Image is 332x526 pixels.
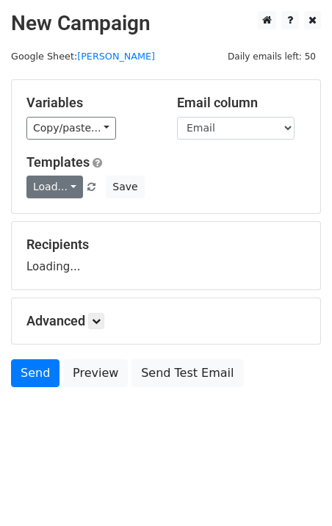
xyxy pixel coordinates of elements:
[26,237,306,275] div: Loading...
[26,237,306,253] h5: Recipients
[26,154,90,170] a: Templates
[26,95,155,111] h5: Variables
[223,51,321,62] a: Daily emails left: 50
[106,176,144,198] button: Save
[26,176,83,198] a: Load...
[77,51,155,62] a: [PERSON_NAME]
[11,11,321,36] h2: New Campaign
[26,313,306,329] h5: Advanced
[11,359,59,387] a: Send
[131,359,243,387] a: Send Test Email
[177,95,306,111] h5: Email column
[26,117,116,140] a: Copy/paste...
[11,51,155,62] small: Google Sheet:
[223,48,321,65] span: Daily emails left: 50
[63,359,128,387] a: Preview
